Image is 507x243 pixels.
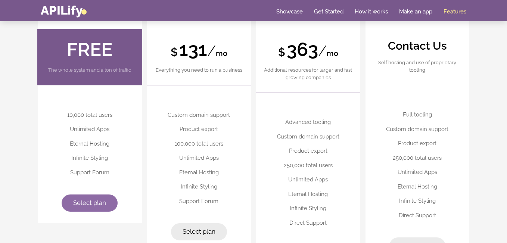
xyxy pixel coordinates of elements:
[45,151,134,165] li: Infinite Styling
[314,8,343,15] a: Get Started
[264,66,353,81] p: Additional resources for larger and fast growing companies
[67,38,112,60] strong: FREE
[276,8,303,15] a: Showcase
[179,38,207,60] strong: 131
[373,59,462,74] p: Self hosting and use of proprietary tooling
[207,42,216,59] span: /
[373,122,462,137] li: Custom domain support
[355,8,388,15] a: How it works
[183,228,215,235] span: Select plan
[155,108,244,122] li: Custom domain support
[62,194,118,212] a: Select plan
[264,172,353,187] li: Unlimited Apps
[327,49,338,58] strong: mo
[45,108,134,122] li: 10,000 total users
[373,108,462,122] li: Full tooling
[155,66,244,74] p: Everything you need to run a business
[264,144,353,158] li: Product export
[373,136,462,151] li: Product export
[278,47,285,58] strong: $
[264,158,353,173] li: 250,000 total users
[264,201,353,216] li: Infinite Styling
[264,216,353,230] li: Direct Support
[155,194,244,209] li: Support Forum
[373,151,462,165] li: 250,000 total users
[373,180,462,194] li: Eternal Hosting
[287,38,318,60] strong: 363
[45,165,134,180] li: Support Forum
[45,66,135,74] p: The whole system and a ton of traffic
[171,223,227,240] a: Select plan
[216,49,227,58] strong: mo
[45,137,134,151] li: Eternal Hosting
[388,40,447,52] strong: Contact Us
[399,8,432,15] a: Make an app
[155,151,244,165] li: Unlimited Apps
[373,165,462,180] li: Unlimited Apps
[264,187,353,202] li: Eternal Hosting
[155,137,244,151] li: 100,000 total users
[73,199,106,206] span: Select plan
[264,115,353,130] li: Advanced tooling
[155,180,244,194] li: Infinite Styling
[171,47,178,58] strong: $
[373,194,462,208] li: Infinite Styling
[155,165,244,180] li: Eternal Hosting
[318,42,327,59] span: /
[41,3,87,18] a: APILify
[155,122,244,137] li: Product export
[45,122,134,137] li: Unlimited Apps
[264,130,353,144] li: Custom domain support
[373,208,462,223] li: Direct Support
[444,8,466,15] a: Features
